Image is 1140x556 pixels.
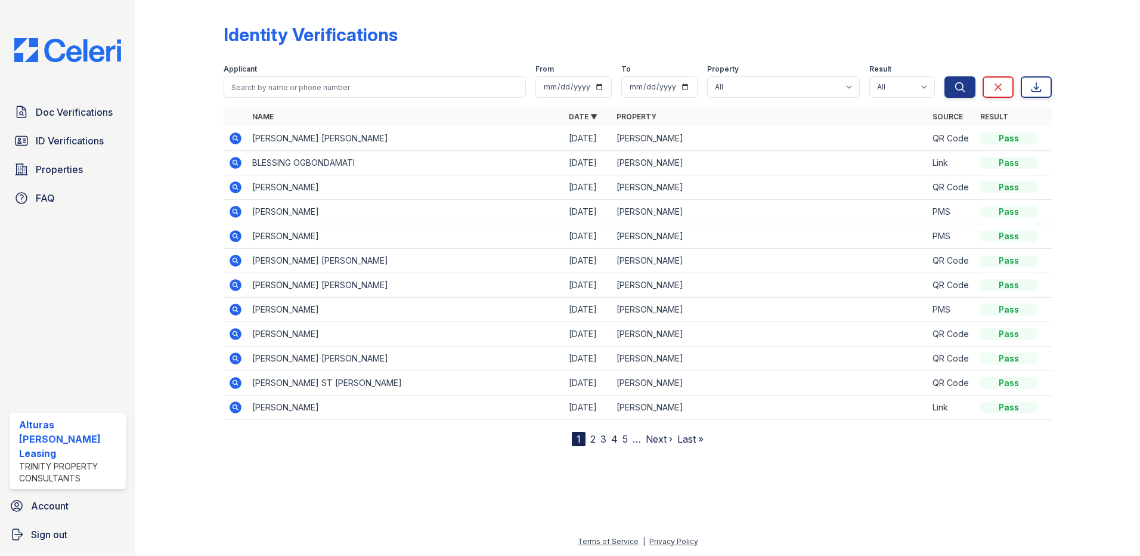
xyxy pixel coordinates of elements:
[31,527,67,542] span: Sign out
[224,24,398,45] div: Identity Verifications
[247,224,564,249] td: [PERSON_NAME]
[633,432,641,446] span: …
[564,249,612,273] td: [DATE]
[928,151,975,175] td: Link
[10,100,126,124] a: Doc Verifications
[617,112,656,121] a: Property
[247,322,564,347] td: [PERSON_NAME]
[572,432,586,446] div: 1
[564,322,612,347] td: [DATE]
[980,279,1037,291] div: Pass
[5,494,131,518] a: Account
[224,64,257,74] label: Applicant
[36,134,104,148] span: ID Verifications
[564,175,612,200] td: [DATE]
[10,129,126,153] a: ID Verifications
[535,64,554,74] label: From
[928,396,975,420] td: Link
[612,347,928,371] td: [PERSON_NAME]
[612,200,928,224] td: [PERSON_NAME]
[980,377,1037,389] div: Pass
[564,273,612,298] td: [DATE]
[677,433,704,445] a: Last »
[621,64,631,74] label: To
[247,126,564,151] td: [PERSON_NAME] [PERSON_NAME]
[600,433,606,445] a: 3
[564,126,612,151] td: [DATE]
[612,175,928,200] td: [PERSON_NAME]
[612,151,928,175] td: [PERSON_NAME]
[247,175,564,200] td: [PERSON_NAME]
[612,371,928,396] td: [PERSON_NAME]
[707,64,739,74] label: Property
[980,401,1037,413] div: Pass
[564,200,612,224] td: [DATE]
[247,298,564,322] td: [PERSON_NAME]
[569,112,597,121] a: Date ▼
[612,322,928,347] td: [PERSON_NAME]
[933,112,963,121] a: Source
[5,523,131,546] a: Sign out
[612,396,928,420] td: [PERSON_NAME]
[649,537,698,546] a: Privacy Policy
[611,433,618,445] a: 4
[612,126,928,151] td: [PERSON_NAME]
[252,112,274,121] a: Name
[928,249,975,273] td: QR Code
[247,151,564,175] td: BLESSING OGBONDAMATI
[5,38,131,62] img: CE_Logo_Blue-a8612792a0a2168367f1c8372b55b34899dd931a85d93a1a3d3e32e68fde9ad4.png
[564,396,612,420] td: [DATE]
[224,76,526,98] input: Search by name or phone number
[10,186,126,210] a: FAQ
[612,249,928,273] td: [PERSON_NAME]
[247,249,564,273] td: [PERSON_NAME] [PERSON_NAME]
[980,230,1037,242] div: Pass
[612,273,928,298] td: [PERSON_NAME]
[36,191,55,205] span: FAQ
[980,132,1037,144] div: Pass
[564,151,612,175] td: [DATE]
[928,224,975,249] td: PMS
[646,433,673,445] a: Next ›
[247,273,564,298] td: [PERSON_NAME] [PERSON_NAME]
[247,347,564,371] td: [PERSON_NAME] [PERSON_NAME]
[622,433,628,445] a: 5
[869,64,891,74] label: Result
[564,224,612,249] td: [DATE]
[578,537,639,546] a: Terms of Service
[612,298,928,322] td: [PERSON_NAME]
[980,157,1037,169] div: Pass
[19,418,121,461] div: Alturas [PERSON_NAME] Leasing
[247,371,564,396] td: [PERSON_NAME] ST [PERSON_NAME]
[564,298,612,322] td: [DATE]
[928,347,975,371] td: QR Code
[10,157,126,181] a: Properties
[980,255,1037,267] div: Pass
[36,162,83,177] span: Properties
[928,322,975,347] td: QR Code
[980,112,1008,121] a: Result
[980,353,1037,365] div: Pass
[928,175,975,200] td: QR Code
[643,537,645,546] div: |
[564,371,612,396] td: [DATE]
[928,200,975,224] td: PMS
[247,396,564,420] td: [PERSON_NAME]
[928,126,975,151] td: QR Code
[980,206,1037,218] div: Pass
[590,433,596,445] a: 2
[928,371,975,396] td: QR Code
[928,298,975,322] td: PMS
[564,347,612,371] td: [DATE]
[980,181,1037,193] div: Pass
[36,105,113,119] span: Doc Verifications
[19,461,121,484] div: Trinity Property Consultants
[31,499,69,513] span: Account
[928,273,975,298] td: QR Code
[980,304,1037,316] div: Pass
[247,200,564,224] td: [PERSON_NAME]
[980,328,1037,340] div: Pass
[612,224,928,249] td: [PERSON_NAME]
